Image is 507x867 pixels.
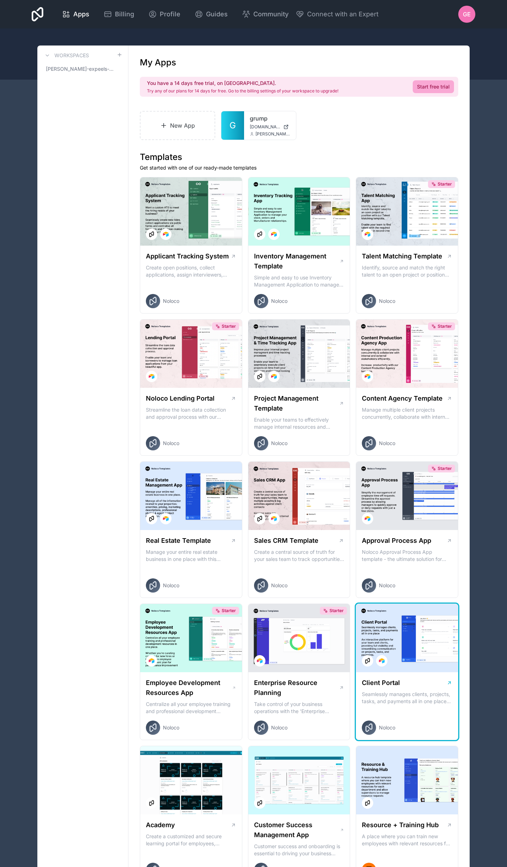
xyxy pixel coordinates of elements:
[146,701,236,715] p: Centralize all your employee training and professional development resources in one place. Whethe...
[222,608,236,614] span: Starter
[43,63,122,75] a: [PERSON_NAME]-expeels-workspace
[221,111,244,140] a: G
[146,536,211,546] h1: Real Estate Template
[98,6,140,22] a: Billing
[46,65,117,73] span: [PERSON_NAME]-expeels-workspace
[54,52,89,59] h3: Workspaces
[229,120,236,131] span: G
[146,394,215,403] h1: Noloco Lending Portal
[146,820,175,830] h1: Academy
[222,323,236,329] span: Starter
[271,231,277,237] img: Airtable Logo
[271,516,277,521] img: Airtable Logo
[163,582,179,589] span: Noloco
[163,516,169,521] img: Airtable Logo
[140,111,215,140] a: New App
[379,582,395,589] span: Noloco
[362,833,452,847] p: A place where you can train new employees with relevant resources for each department and allow s...
[362,678,400,688] h1: Client Portal
[365,516,370,521] img: Airtable Logo
[147,80,338,87] h2: You have a 14 days free trial, on [GEOGRAPHIC_DATA].
[146,251,229,261] h1: Applicant Tracking System
[271,724,287,731] span: Noloco
[463,10,471,18] span: GE
[250,124,290,130] a: [DOMAIN_NAME]
[254,416,344,430] p: Enable your teams to effectively manage internal resources and execute client projects on time.
[146,833,236,847] p: Create a customized and secure learning portal for employees, customers or partners. Organize les...
[254,394,339,413] h1: Project Management Template
[438,181,452,187] span: Starter
[271,440,287,447] span: Noloco
[254,701,344,715] p: Take control of your business operations with the 'Enterprise Resource Planning' template. This c...
[379,440,395,447] span: Noloco
[438,466,452,471] span: Starter
[250,124,280,130] span: [DOMAIN_NAME]
[362,251,442,261] h1: Talent Matching Template
[365,231,370,237] img: Airtable Logo
[146,264,236,278] p: Create open positions, collect applications, assign interviewers, centralise candidate feedback a...
[149,658,154,664] img: Airtable Logo
[143,6,186,22] a: Profile
[254,678,339,698] h1: Enterprise Resource Planning
[236,6,294,22] a: Community
[146,678,232,698] h1: Employee Development Resources App
[56,6,95,22] a: Apps
[362,264,452,278] p: Identify, source and match the right talent to an open project or position with our Talent Matchi...
[271,582,287,589] span: Noloco
[362,820,439,830] h1: Resource + Training Hub
[160,9,180,19] span: Profile
[206,9,228,19] span: Guides
[254,843,344,857] p: Customer success and onboarding is essential to driving your business forward and ensuring retent...
[329,608,344,614] span: Starter
[362,548,452,563] p: Noloco Approval Process App template - the ultimate solution for managing your employee's time of...
[257,658,263,664] img: Airtable Logo
[379,724,395,731] span: Noloco
[271,374,277,379] img: Airtable Logo
[254,536,318,546] h1: Sales CRM Template
[140,151,458,163] h1: Templates
[73,9,89,19] span: Apps
[163,231,169,237] img: Airtable Logo
[379,298,395,305] span: Noloco
[379,658,385,664] img: Airtable Logo
[163,724,179,731] span: Noloco
[146,548,236,563] p: Manage your entire real estate business in one place with this comprehensive real estate transact...
[362,691,452,705] p: Seamlessly manages clients, projects, tasks, and payments all in one place An interactive platfor...
[254,251,339,271] h1: Inventory Management Template
[254,820,340,840] h1: Customer Success Management App
[140,164,458,171] p: Get started with one of our ready-made templates
[296,9,379,19] button: Connect with an Expert
[255,131,290,137] span: [PERSON_NAME][EMAIL_ADDRESS][DOMAIN_NAME]
[362,406,452,421] p: Manage multiple client projects concurrently, collaborate with internal and external stakeholders...
[163,298,179,305] span: Noloco
[254,274,344,288] p: Simple and easy to use Inventory Management Application to manage your stock, orders and Manufact...
[149,374,154,379] img: Airtable Logo
[253,9,289,19] span: Community
[362,536,431,546] h1: Approval Process App
[271,298,287,305] span: Noloco
[362,394,443,403] h1: Content Agency Template
[147,88,338,94] p: Try any of our plans for 14 days for free. Go to the billing settings of your workspace to upgrade!
[146,406,236,421] p: Streamline the loan data collection and approval process with our Lending Portal template.
[140,57,176,68] h1: My Apps
[438,323,452,329] span: Starter
[163,440,179,447] span: Noloco
[365,374,370,379] img: Airtable Logo
[413,80,454,93] a: Start free trial
[307,9,379,19] span: Connect with an Expert
[115,9,134,19] span: Billing
[43,51,89,60] a: Workspaces
[254,548,344,563] p: Create a central source of truth for your sales team to track opportunities, manage multiple acco...
[250,114,290,123] a: grump
[189,6,233,22] a: Guides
